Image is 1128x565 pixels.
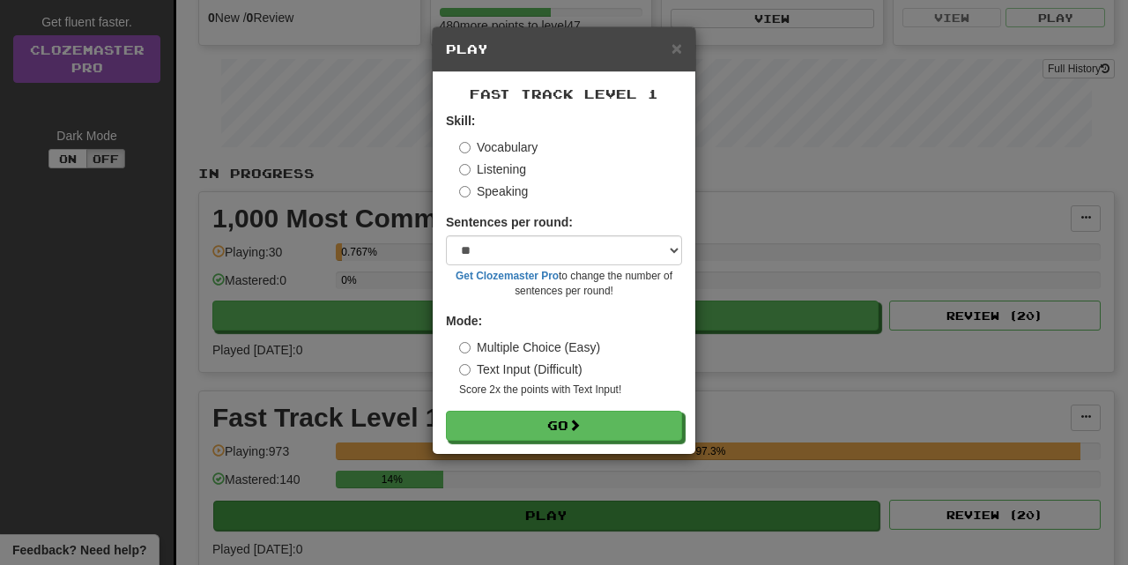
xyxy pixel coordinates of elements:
label: Listening [459,160,526,178]
input: Speaking [459,186,471,197]
input: Listening [459,164,471,175]
strong: Mode: [446,314,482,328]
h5: Play [446,41,682,58]
small: Score 2x the points with Text Input ! [459,383,682,398]
span: × [672,38,682,58]
label: Speaking [459,182,528,200]
button: Go [446,411,682,441]
label: Text Input (Difficult) [459,361,583,378]
small: to change the number of sentences per round! [446,269,682,299]
input: Text Input (Difficult) [459,364,471,375]
label: Multiple Choice (Easy) [459,338,600,356]
input: Vocabulary [459,142,471,153]
label: Vocabulary [459,138,538,156]
label: Sentences per round: [446,213,573,231]
strong: Skill: [446,114,475,128]
button: Close [672,39,682,57]
a: Get Clozemaster Pro [456,270,559,282]
input: Multiple Choice (Easy) [459,342,471,353]
span: Fast Track Level 1 [470,86,658,101]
